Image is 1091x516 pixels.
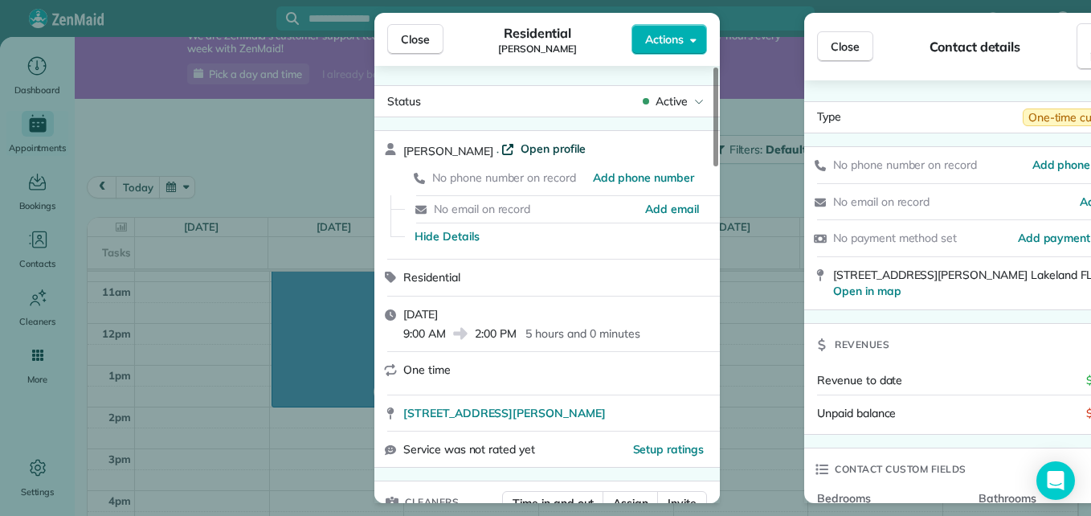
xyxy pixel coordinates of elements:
[657,491,707,515] button: Invite
[817,373,902,387] span: Revenue to date
[645,31,684,47] span: Actions
[493,145,502,158] span: ·
[613,495,648,511] span: Assign
[833,284,901,298] a: Open in map
[835,461,966,477] span: Contact custom fields
[817,109,841,126] span: Type
[930,37,1020,56] span: Contact details
[401,31,430,47] span: Close
[633,441,705,457] button: Setup ratings
[475,326,517,342] span: 2:00 PM
[432,170,576,185] span: No phone number on record
[833,231,957,245] span: No payment method set
[633,442,705,457] span: Setup ratings
[668,495,697,511] span: Invite
[504,23,572,43] span: Residential
[817,405,896,421] span: Unpaid balance
[403,405,710,421] a: [STREET_ADDRESS][PERSON_NAME]
[833,158,977,172] span: No phone number on record
[405,494,459,510] span: Cleaners
[525,326,639,342] p: 5 hours and 0 minutes
[403,441,535,458] span: Service was not rated yet
[498,43,577,55] span: [PERSON_NAME]
[831,39,860,55] span: Close
[593,170,694,186] a: Add phone number
[603,491,659,515] button: Assign
[403,405,606,421] span: [STREET_ADDRESS][PERSON_NAME]
[833,195,930,209] span: No email on record
[387,24,443,55] button: Close
[415,228,480,244] button: Hide Details
[501,141,586,157] a: Open profile
[387,94,421,109] span: Status
[513,495,594,511] span: Time in and out
[403,326,446,342] span: 9:00 AM
[817,490,966,506] span: Bedrooms
[645,201,699,217] a: Add email
[817,31,873,62] button: Close
[502,491,604,515] button: Time in and out
[403,307,438,321] span: [DATE]
[403,270,460,285] span: Residential
[403,362,451,377] span: One time
[1036,461,1075,500] div: Open Intercom Messenger
[434,202,530,216] span: No email on record
[835,337,889,353] span: Revenues
[521,141,586,157] span: Open profile
[656,93,688,109] span: Active
[403,144,493,158] span: [PERSON_NAME]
